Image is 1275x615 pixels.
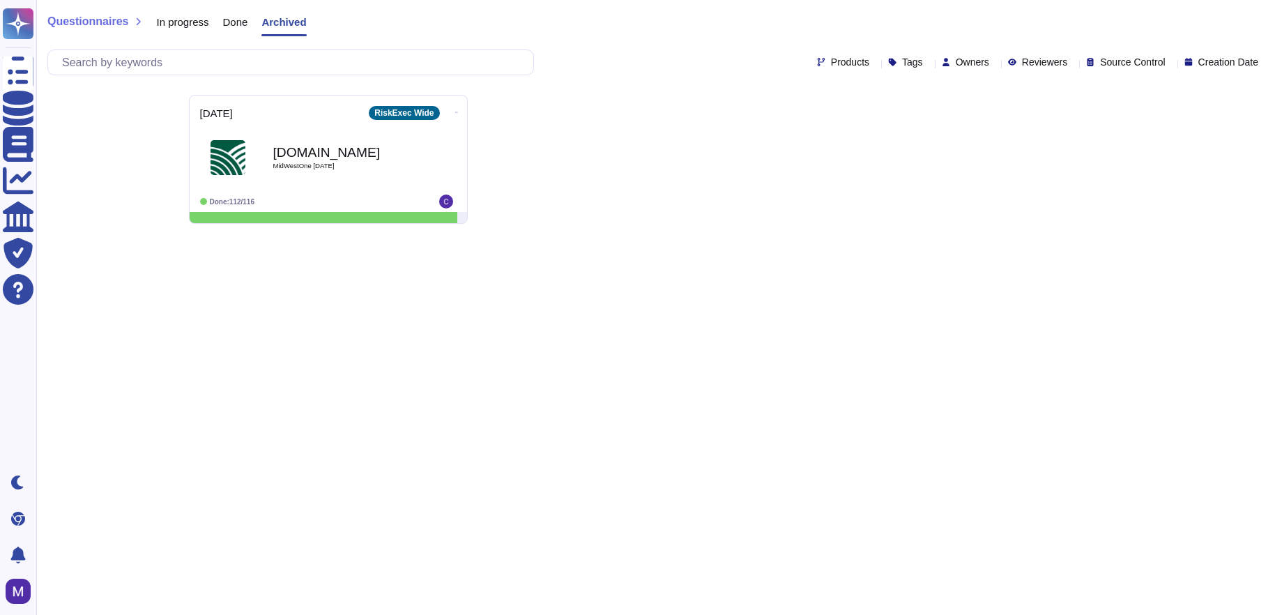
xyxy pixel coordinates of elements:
[956,57,989,67] span: Owners
[3,576,40,607] button: user
[1022,57,1067,67] span: Reviewers
[831,57,869,67] span: Products
[273,146,413,159] b: [DOMAIN_NAME]
[156,17,208,27] span: In progress
[1198,57,1258,67] span: Creation Date
[439,195,453,208] img: user
[47,16,128,27] span: Questionnaires
[223,17,248,27] span: Done
[211,140,245,175] img: Logo
[902,57,923,67] span: Tags
[55,50,533,75] input: Search by keywords
[261,17,306,27] span: Archived
[200,108,233,119] span: [DATE]
[273,162,413,169] span: MidWestOne [DATE]
[6,579,31,604] img: user
[369,106,439,120] div: RiskExec Wide
[1100,57,1165,67] span: Source Control
[210,198,255,206] span: Done: 112/116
